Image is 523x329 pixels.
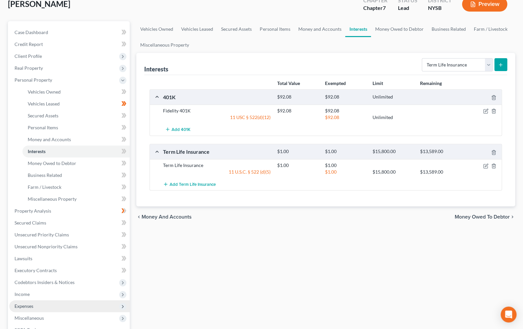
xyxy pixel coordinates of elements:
a: Credit Report [9,38,130,50]
div: $1.00 [274,162,321,169]
div: $1.00 [274,148,321,155]
a: Vehicles Owned [22,86,130,98]
a: Property Analysis [9,205,130,217]
div: $92.08 [274,94,321,100]
a: Executory Contracts [9,265,130,276]
span: Money Owed to Debtor [28,160,76,166]
div: Fidelity 401K [160,107,274,114]
a: Case Dashboard [9,26,130,38]
span: Farm / Livestock [28,184,61,190]
strong: Total Value [277,80,300,86]
i: chevron_left [136,214,142,220]
button: Add Term Life Insurance [163,178,216,190]
a: Vehicles Leased [22,98,130,110]
div: $13,589.00 [417,148,464,155]
a: Personal Items [22,122,130,134]
a: Farm / Livestock [22,181,130,193]
div: Unlimited [369,94,416,100]
div: Term Life Insurance [160,162,274,169]
a: Interests [345,21,371,37]
span: Vehicles Leased [28,101,60,106]
a: Secured Assets [22,110,130,122]
span: Unsecured Priority Claims [15,232,69,237]
strong: Exempted [325,80,345,86]
a: Money Owed to Debtor [22,157,130,169]
span: Lawsuits [15,256,32,261]
a: Money and Accounts [22,134,130,145]
div: $92.08 [274,107,321,114]
div: $92.08 [321,114,369,121]
span: Unsecured Nonpriority Claims [15,244,78,249]
span: Property Analysis [15,208,51,214]
span: Real Property [15,65,43,71]
i: chevron_right [510,214,515,220]
span: Income [15,291,30,297]
div: Lead [398,4,417,12]
span: Miscellaneous Property [28,196,77,202]
span: Personal Items [28,125,58,130]
span: Credit Report [15,41,43,47]
div: Interests [144,65,168,73]
span: Secured Claims [15,220,46,226]
div: Term Life Insurance [160,148,274,155]
a: Secured Assets [217,21,256,37]
button: Add 401K [163,123,192,136]
div: 11 U.S.C. § 522 (d)(5) [160,169,274,175]
span: Executory Contracts [15,267,57,273]
span: Money Owed to Debtor [455,214,510,220]
a: Secured Claims [9,217,130,229]
div: $92.08 [321,94,369,100]
button: chevron_left Money and Accounts [136,214,192,220]
a: Lawsuits [9,253,130,265]
a: Unsecured Nonpriority Claims [9,241,130,253]
a: Unsecured Priority Claims [9,229,130,241]
div: $1.00 [321,162,369,169]
div: $1.00 [321,148,369,155]
strong: Limit [373,80,383,86]
span: Money and Accounts [142,214,192,220]
span: Client Profile [15,53,42,59]
span: Codebtors Insiders & Notices [15,279,75,285]
span: Money and Accounts [28,137,71,142]
a: Vehicles Owned [136,21,177,37]
span: 7 [382,5,385,11]
a: Miscellaneous Property [136,37,193,53]
div: $92.08 [321,107,369,114]
a: Farm / Livestock [470,21,511,37]
div: 11 USC § 522(d)(12) [160,114,274,121]
div: NYSB [428,4,451,12]
span: Add 401K [172,127,190,132]
strong: Remaining [420,80,442,86]
div: $1.00 [321,169,369,175]
span: Miscellaneous [15,315,44,321]
div: 401K [160,94,274,101]
span: Expenses [15,303,33,309]
div: Chapter [363,4,387,12]
span: Vehicles Owned [28,89,61,95]
a: Business Related [427,21,470,37]
a: Money and Accounts [294,21,345,37]
a: Interests [22,145,130,157]
span: Case Dashboard [15,29,48,35]
a: Miscellaneous Property [22,193,130,205]
a: Money Owed to Debtor [371,21,427,37]
div: $15,800.00 [369,169,416,175]
div: Unlimited [369,114,416,121]
button: Money Owed to Debtor chevron_right [455,214,515,220]
span: Business Related [28,172,62,178]
span: Secured Assets [28,113,58,118]
div: $13,589.00 [417,169,464,175]
span: Interests [28,148,46,154]
div: Open Intercom Messenger [501,307,516,322]
a: Personal Items [256,21,294,37]
a: Business Related [22,169,130,181]
a: Vehicles Leased [177,21,217,37]
span: Personal Property [15,77,52,83]
div: $15,800.00 [369,148,416,155]
span: Add Term Life Insurance [170,182,216,187]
